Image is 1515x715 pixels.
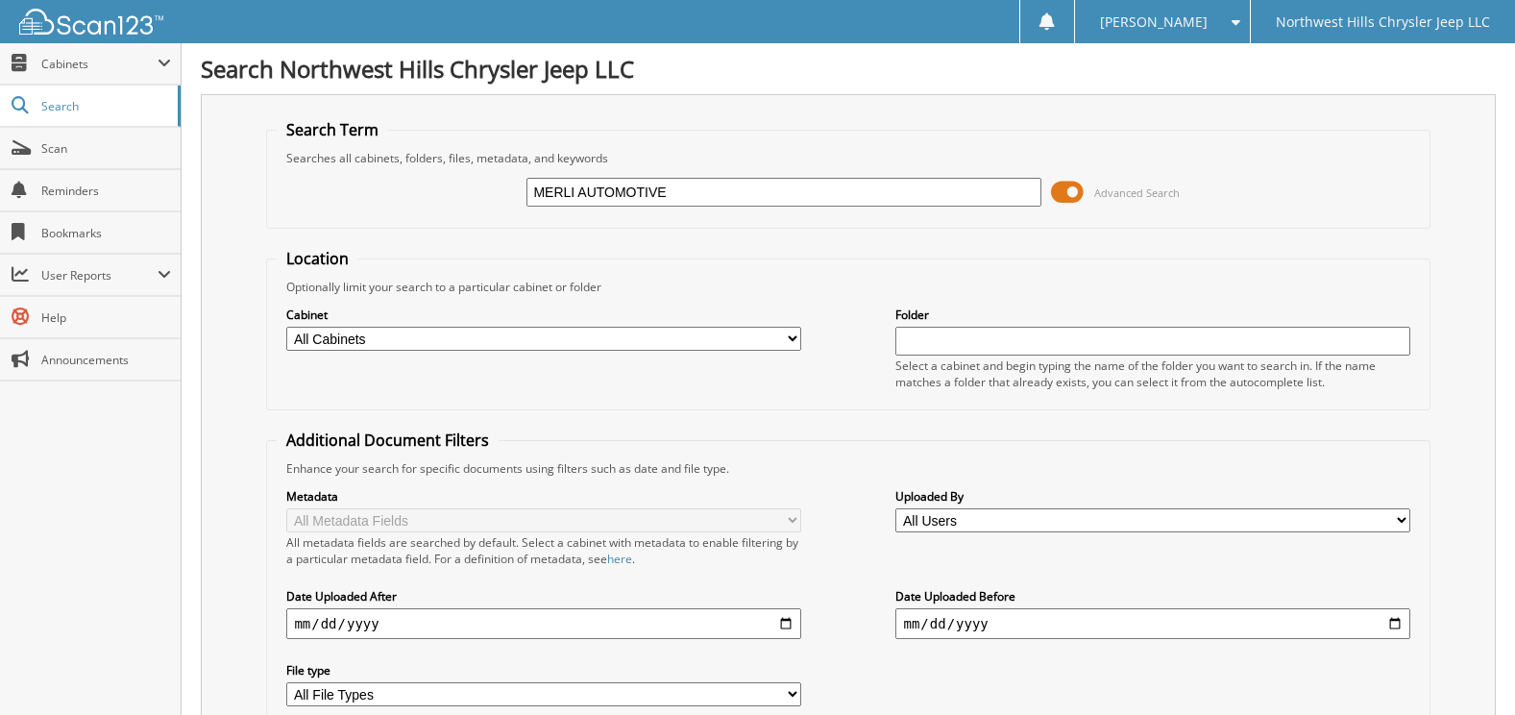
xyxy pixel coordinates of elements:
label: Date Uploaded After [286,588,800,604]
label: Date Uploaded Before [895,588,1409,604]
span: User Reports [41,267,158,284]
h1: Search Northwest Hills Chrysler Jeep LLC [201,53,1496,85]
div: Enhance your search for specific documents using filters such as date and file type. [277,460,1419,477]
span: Help [41,309,171,326]
span: Advanced Search [1094,185,1180,200]
img: scan123-logo-white.svg [19,9,163,35]
div: All metadata fields are searched by default. Select a cabinet with metadata to enable filtering b... [286,534,800,567]
span: [PERSON_NAME] [1100,16,1208,28]
label: File type [286,662,800,678]
div: Searches all cabinets, folders, files, metadata, and keywords [277,150,1419,166]
legend: Search Term [277,119,388,140]
span: Search [41,98,168,114]
legend: Additional Document Filters [277,430,499,451]
span: Cabinets [41,56,158,72]
span: Bookmarks [41,225,171,241]
iframe: Chat Widget [1419,623,1515,715]
label: Metadata [286,488,800,505]
span: Reminders [41,183,171,199]
label: Cabinet [286,307,800,323]
label: Folder [895,307,1409,323]
div: Select a cabinet and begin typing the name of the folder you want to search in. If the name match... [895,357,1409,390]
div: Optionally limit your search to a particular cabinet or folder [277,279,1419,295]
input: start [286,608,800,639]
span: Announcements [41,352,171,368]
span: Scan [41,140,171,157]
input: end [895,608,1409,639]
label: Uploaded By [895,488,1409,505]
legend: Location [277,248,358,269]
span: Northwest Hills Chrysler Jeep LLC [1276,16,1490,28]
a: here [607,551,632,567]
